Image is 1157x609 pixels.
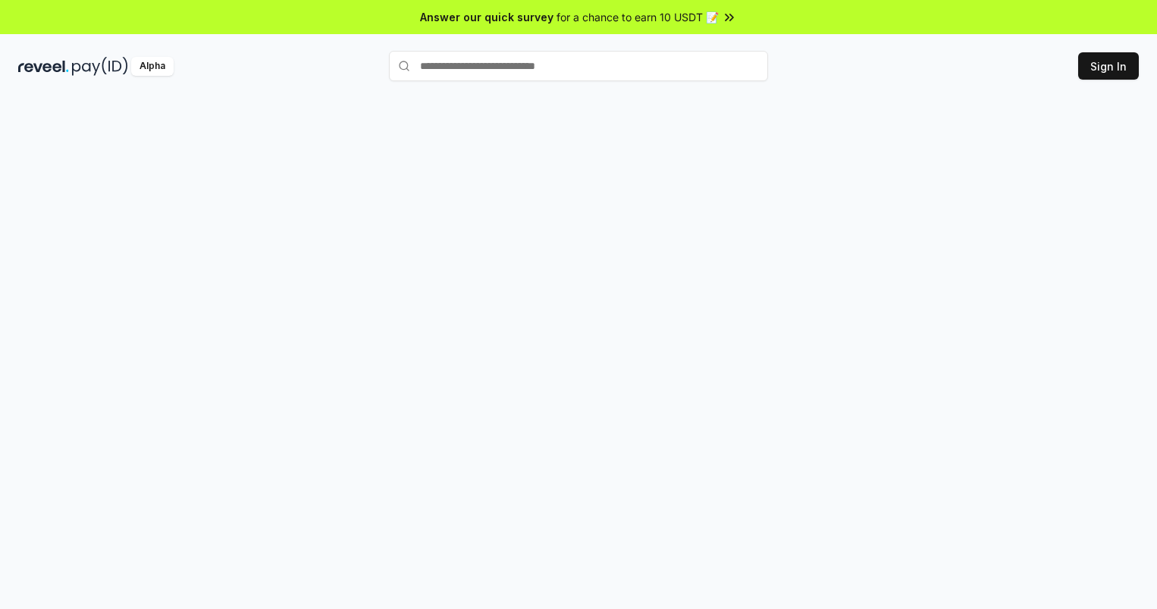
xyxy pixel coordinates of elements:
span: for a chance to earn 10 USDT 📝 [557,9,719,25]
span: Answer our quick survey [420,9,553,25]
div: Alpha [131,57,174,76]
img: pay_id [72,57,128,76]
img: reveel_dark [18,57,69,76]
button: Sign In [1078,52,1139,80]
